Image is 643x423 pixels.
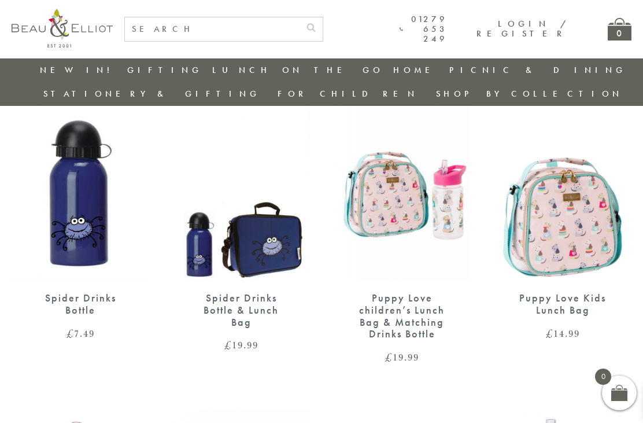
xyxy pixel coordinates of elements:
[66,326,95,340] bdi: 7.49
[353,292,450,340] div: Puppy Love children’s Lunch Bag & Matching Drinks Bottle
[514,292,611,316] div: Puppy Love Kids Lunch Bag
[212,64,383,76] a: Lunch On The Go
[385,350,393,364] span: £
[32,292,129,316] div: Spider Drinks Bottle
[172,103,310,281] img: Spider Drinks Bottle & Lunch Bag
[436,88,623,100] a: Shop by collection
[193,292,290,328] div: Spider Drinks Bottle & Lunch Bag
[43,88,260,100] a: Stationery & Gifting
[125,17,300,41] input: SEARCH
[224,338,258,352] bdi: 19.99
[608,18,631,41] a: 0
[172,103,310,351] a: Spider Drinks Bottle & Lunch Bag Spider Drinks Bottle & Lunch Bag £19.99
[40,64,117,76] a: New in!
[333,103,471,281] img: Childrens Puppy Love Lunch Bag & matching Drinks Bottle
[12,103,149,281] img: Spider Bottle & Lunch Bag
[546,326,553,340] span: £
[333,103,471,362] a: Childrens Puppy Love Lunch Bag & matching Drinks Bottle Puppy Love children’s Lunch Bag & Matchin...
[385,350,419,364] bdi: 19.99
[278,88,418,100] a: For Children
[494,103,631,281] img: Kids lunch bag
[12,103,149,339] a: Spider Bottle & Lunch Bag Spider Drinks Bottle £7.49
[494,103,631,339] a: Kids lunch bag Puppy Love Kids Lunch Bag £14.99
[546,326,580,340] bdi: 14.99
[400,14,448,45] a: 01279 653 249
[127,64,202,76] a: Gifting
[224,338,232,352] span: £
[12,9,113,47] img: logo
[393,64,439,76] a: Home
[476,18,567,39] a: Login / Register
[66,326,74,340] span: £
[449,64,626,76] a: Picnic & Dining
[595,369,611,385] span: 0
